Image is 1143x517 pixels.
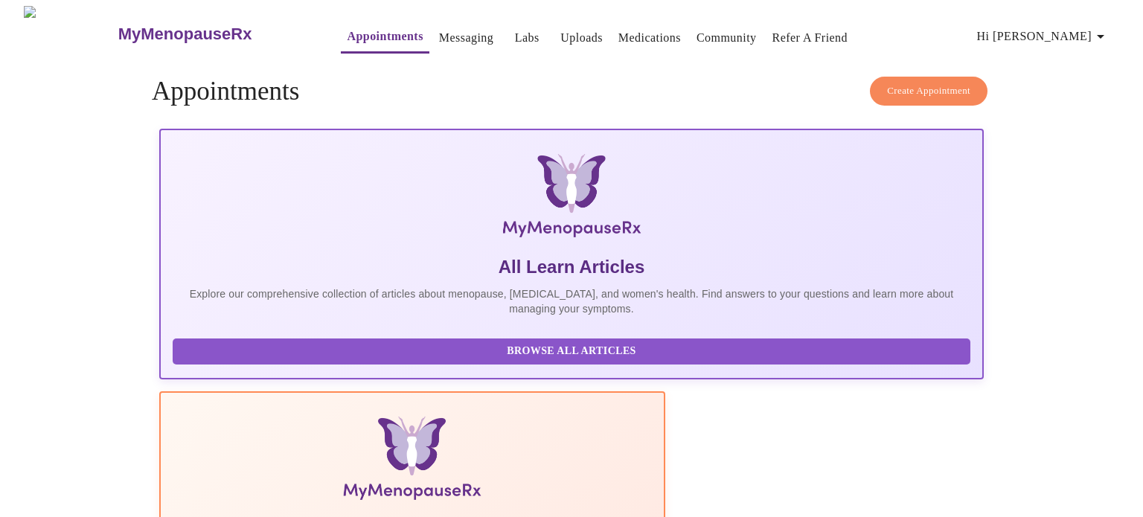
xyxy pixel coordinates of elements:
h4: Appointments [152,77,991,106]
button: Browse All Articles [173,338,970,365]
img: MyMenopauseRx Logo [24,6,116,62]
button: Uploads [554,23,609,53]
button: Hi [PERSON_NAME] [971,22,1115,51]
a: Labs [515,28,540,48]
span: Create Appointment [887,83,970,100]
a: Medications [618,28,681,48]
h5: All Learn Articles [173,255,970,279]
a: MyMenopauseRx [116,8,311,60]
img: Menopause Manual [249,417,575,506]
span: Browse All Articles [188,342,955,361]
button: Appointments [341,22,429,54]
button: Refer a Friend [766,23,854,53]
a: Appointments [347,26,423,47]
p: Explore our comprehensive collection of articles about menopause, [MEDICAL_DATA], and women's hea... [173,286,970,316]
button: Medications [612,23,687,53]
a: Refer a Friend [772,28,848,48]
img: MyMenopauseRx Logo [296,154,846,243]
button: Messaging [433,23,499,53]
a: Uploads [560,28,603,48]
h3: MyMenopauseRx [118,25,252,44]
button: Community [691,23,763,53]
span: Hi [PERSON_NAME] [977,26,1110,47]
button: Labs [503,23,551,53]
a: Browse All Articles [173,344,974,356]
a: Messaging [439,28,493,48]
a: Community [697,28,757,48]
button: Create Appointment [870,77,987,106]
